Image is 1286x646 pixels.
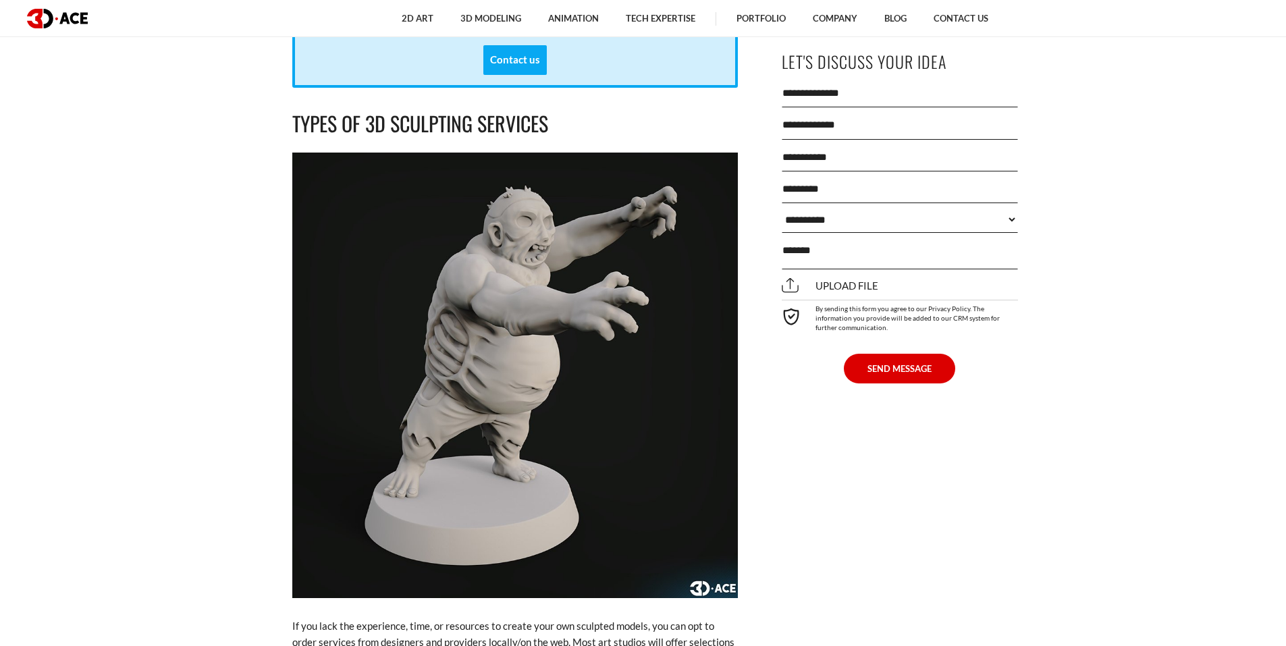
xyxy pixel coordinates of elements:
[490,53,540,65] a: Contact us
[27,9,88,28] img: logo dark
[782,300,1018,332] div: By sending this form you agree to our Privacy Policy. The information you provide will be added t...
[292,153,738,598] img: 3D Sculpting Character
[782,279,878,292] span: Upload file
[782,47,1018,77] p: Let's Discuss Your Idea
[844,354,955,383] button: SEND MESSAGE
[292,108,738,140] h2: Types of 3D Sculpting Services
